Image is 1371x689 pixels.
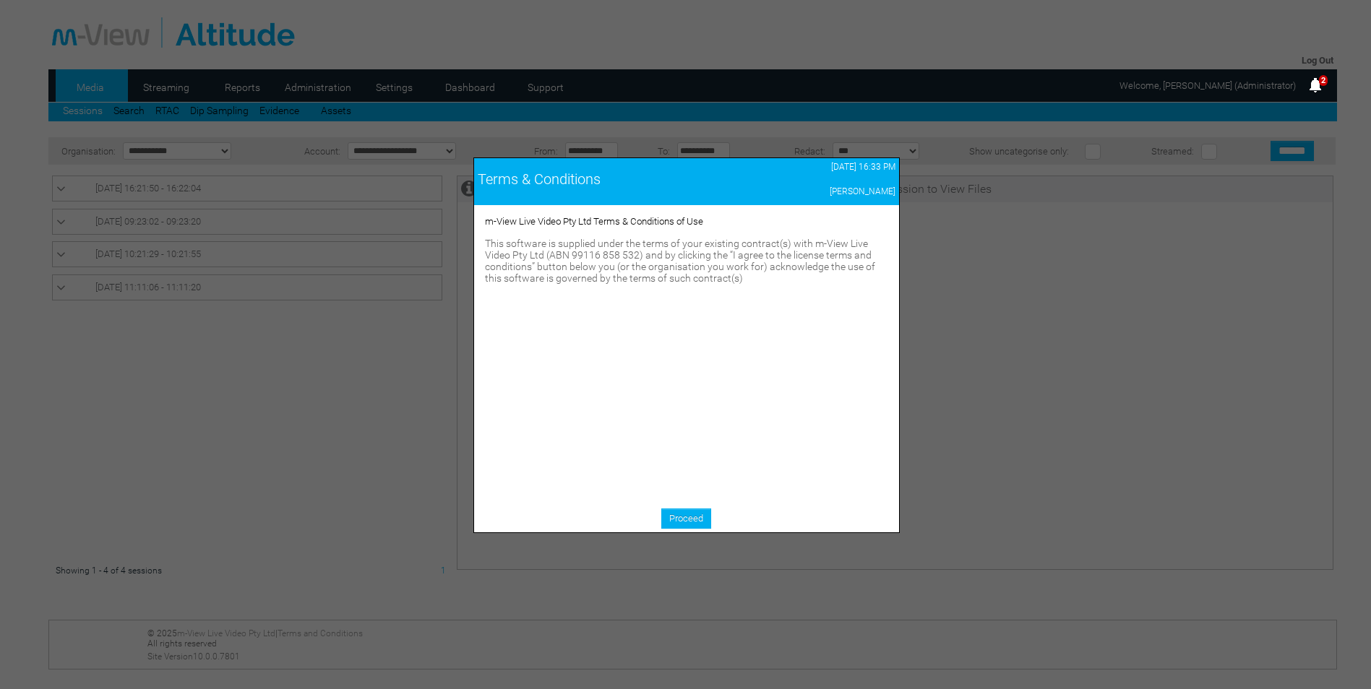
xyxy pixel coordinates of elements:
[478,170,743,188] div: Terms & Conditions
[485,216,703,227] span: m-View Live Video Pty Ltd Terms & Conditions of Use
[746,183,898,200] td: [PERSON_NAME]
[746,158,898,175] td: [DATE] 16:33 PM
[661,508,711,529] a: Proceed
[1319,75,1328,86] span: 2
[1307,77,1324,94] img: bell25.png
[485,238,875,284] span: This software is supplied under the terms of your existing contract(s) with m-View Live Video Pty...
